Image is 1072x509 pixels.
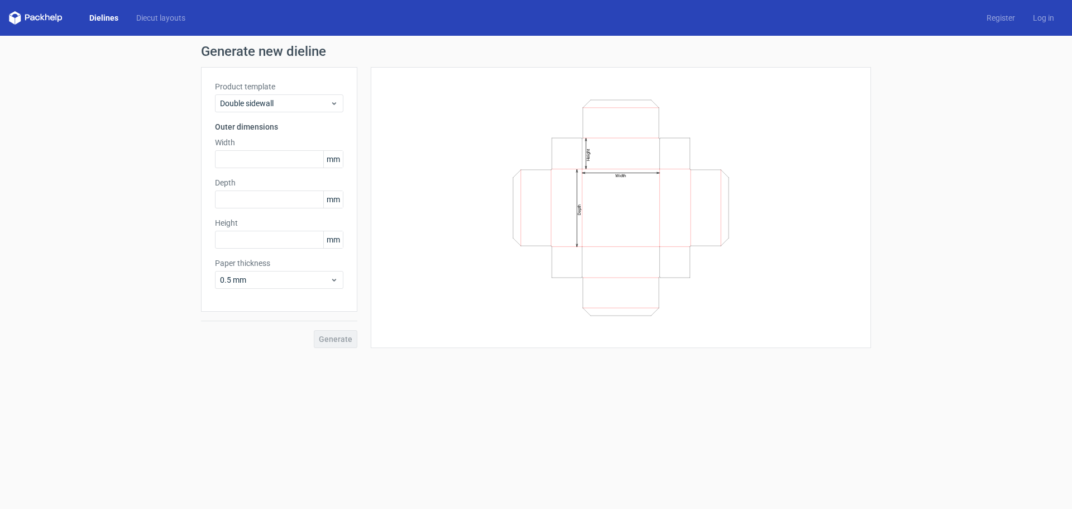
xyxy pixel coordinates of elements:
text: Width [615,173,626,178]
label: Depth [215,177,343,188]
text: Height [586,149,591,161]
span: 0.5 mm [220,274,330,286]
span: Double sidewall [220,98,330,109]
text: Depth [577,204,582,215]
h3: Outer dimensions [215,121,343,132]
label: Paper thickness [215,258,343,269]
span: mm [323,231,343,248]
label: Width [215,137,343,148]
a: Log in [1024,12,1063,23]
span: mm [323,151,343,168]
h1: Generate new dieline [201,45,871,58]
a: Diecut layouts [127,12,194,23]
label: Height [215,217,343,229]
span: mm [323,191,343,208]
a: Register [978,12,1024,23]
label: Product template [215,81,343,92]
a: Dielines [80,12,127,23]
